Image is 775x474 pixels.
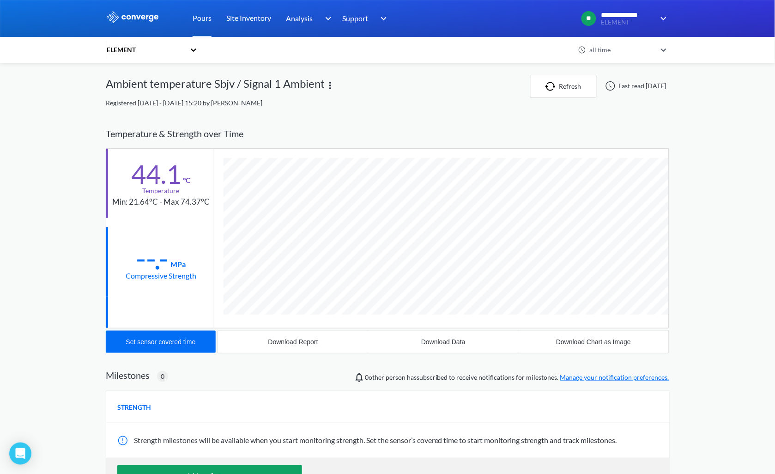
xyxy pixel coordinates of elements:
[365,372,669,383] span: person has subscribed to receive notifications for milestones.
[143,186,180,196] div: Temperature
[134,436,617,445] span: Strength milestones will be available when you start monitoring strength. Set the sensor’s covere...
[106,75,325,98] div: Ambient temperature Sbjv / Signal 1 Ambient
[560,373,669,381] a: Manage your notification preferences.
[161,371,164,382] span: 0
[556,338,631,346] div: Download Chart as Image
[112,196,210,208] div: Min: 21.64°C - Max 74.37°C
[530,75,597,98] button: Refresh
[106,99,262,107] span: Registered [DATE] - [DATE] 15:20 by [PERSON_NAME]
[601,19,654,26] span: ELEMENT
[106,11,159,23] img: logo_ewhite.svg
[131,163,181,186] div: 44.1
[218,331,368,353] button: Download Report
[106,119,669,148] div: Temperature & Strength over Time
[9,443,31,465] div: Open Intercom Messenger
[545,82,559,91] img: icon-refresh.svg
[578,46,587,54] img: icon-clock.svg
[375,13,389,24] img: downArrow.svg
[319,13,334,24] img: downArrow.svg
[600,80,669,91] div: Last read [DATE]
[106,45,185,55] div: ELEMENT
[519,331,669,353] button: Download Chart as Image
[342,12,368,24] span: Support
[325,80,336,91] img: more.svg
[268,338,318,346] div: Download Report
[136,247,169,270] div: --.-
[106,370,150,381] h2: Milestones
[286,12,313,24] span: Analysis
[421,338,466,346] div: Download Data
[117,402,151,413] span: STRENGTH
[587,45,656,55] div: all time
[654,13,669,24] img: downArrow.svg
[126,270,196,281] div: Compressive Strength
[368,331,518,353] button: Download Data
[365,373,384,381] span: 0 other
[126,338,196,346] div: Set sensor covered time
[354,372,365,383] img: notifications-icon.svg
[106,331,216,353] button: Set sensor covered time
